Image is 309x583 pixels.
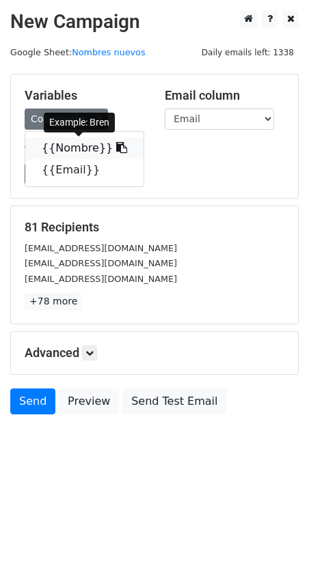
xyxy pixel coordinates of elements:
small: Google Sheet: [10,47,146,57]
span: Daily emails left: 1338 [197,45,299,60]
small: [EMAIL_ADDRESS][DOMAIN_NAME] [25,274,177,284]
h5: Advanced [25,345,284,360]
h5: Email column [165,88,284,103]
a: Daily emails left: 1338 [197,47,299,57]
div: Example: Bren [44,113,115,132]
a: Nombres nuevos [72,47,145,57]
a: Copy/paste... [25,109,108,130]
a: +78 more [25,293,82,310]
h5: Variables [25,88,144,103]
a: Send [10,388,55,414]
a: {{Email}} [25,159,144,181]
iframe: Chat Widget [241,517,309,583]
h5: 81 Recipients [25,220,284,235]
a: Preview [59,388,119,414]
small: [EMAIL_ADDRESS][DOMAIN_NAME] [25,243,177,253]
h2: New Campaign [10,10,299,33]
small: [EMAIL_ADDRESS][DOMAIN_NAME] [25,258,177,268]
a: {{Nombre}} [25,137,144,159]
div: Widget de chat [241,517,309,583]
a: Send Test Email [122,388,226,414]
